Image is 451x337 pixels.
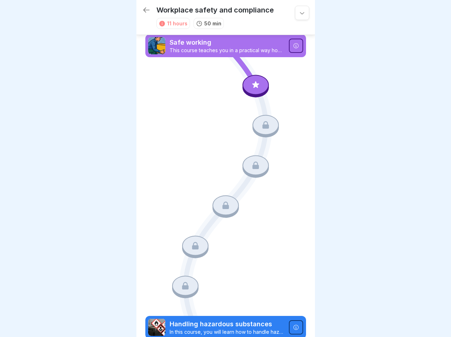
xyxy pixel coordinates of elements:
p: In this course, you will learn how to handle hazardous substances safely. You will find out what ... [170,329,285,335]
p: This course teaches you in a practical way how to work ergonomically, recognise and avoid typical... [170,47,285,54]
p: Workplace safety and compliance [156,6,274,14]
p: Handling hazardous substances [170,319,285,329]
div: 11 hours [167,20,187,27]
p: Safe working [170,38,285,47]
img: ro33qf0i8ndaw7nkfv0stvse.png [148,319,165,336]
p: 50 min [204,20,221,27]
img: ns5fm27uu5em6705ixom0yjt.png [148,37,165,54]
